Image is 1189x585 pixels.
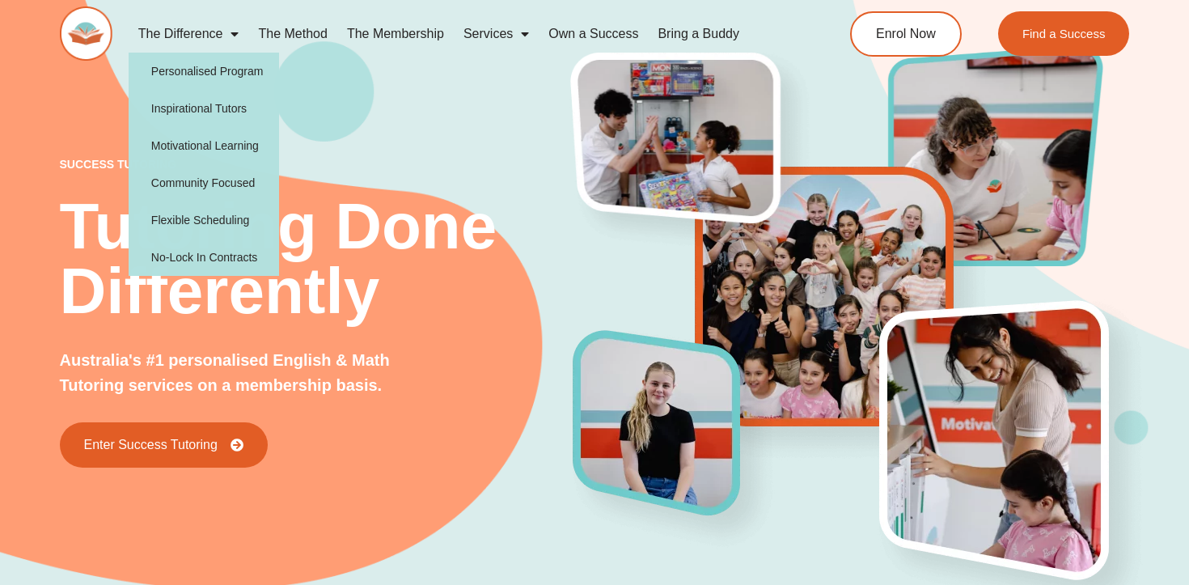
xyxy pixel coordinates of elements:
[912,402,1189,585] iframe: Chat Widget
[129,15,789,53] nav: Menu
[60,194,573,324] h2: Tutoring Done Differently
[60,422,268,468] a: Enter Success Tutoring
[454,15,539,53] a: Services
[539,15,648,53] a: Own a Success
[129,15,249,53] a: The Difference
[850,11,962,57] a: Enrol Now
[1022,28,1106,40] span: Find a Success
[129,53,280,276] ul: The Difference
[876,28,936,40] span: Enrol Now
[129,164,280,201] a: Community Focused
[337,15,454,53] a: The Membership
[129,90,280,127] a: Inspirational Tutors
[84,439,218,451] span: Enter Success Tutoring
[60,159,573,170] p: success tutoring
[998,11,1130,56] a: Find a Success
[129,239,280,276] a: No-Lock In Contracts
[129,53,280,90] a: Personalised Program
[129,127,280,164] a: Motivational Learning
[60,348,435,398] p: Australia's #1 personalised English & Math Tutoring services on a membership basis.
[129,201,280,239] a: Flexible Scheduling
[648,15,749,53] a: Bring a Buddy
[248,15,336,53] a: The Method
